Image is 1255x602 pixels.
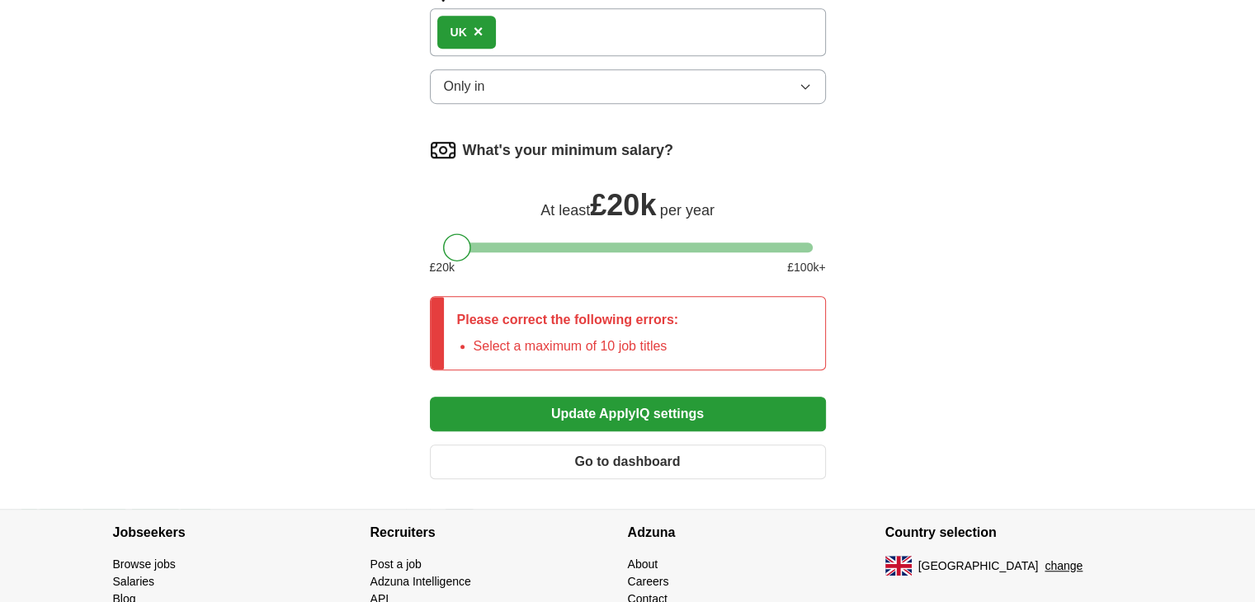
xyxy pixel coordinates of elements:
[1045,557,1083,575] button: change
[430,397,826,431] button: Update ApplyIQ settings
[628,557,658,571] a: About
[590,188,656,222] span: £ 20k
[113,575,155,588] a: Salaries
[430,444,826,479] button: Go to dashboard
[370,575,471,588] a: Adzuna Intelligence
[370,557,422,571] a: Post a job
[787,259,825,276] span: £ 100 k+
[628,575,669,588] a: Careers
[885,556,912,576] img: UK flag
[430,137,456,163] img: salary.png
[451,24,467,41] div: UK
[540,202,590,219] span: At least
[474,20,484,45] button: ×
[474,22,484,40] span: ×
[660,202,715,219] span: per year
[113,557,176,571] a: Browse jobs
[918,557,1039,575] span: [GEOGRAPHIC_DATA]
[444,77,485,96] span: Only in
[474,336,679,356] li: Select a maximum of 10 job titles
[463,139,673,162] label: What's your minimum salary?
[430,69,826,104] button: Only in
[885,510,1143,556] h4: Country selection
[430,259,455,276] span: £ 20 k
[457,310,679,330] p: Please correct the following errors:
